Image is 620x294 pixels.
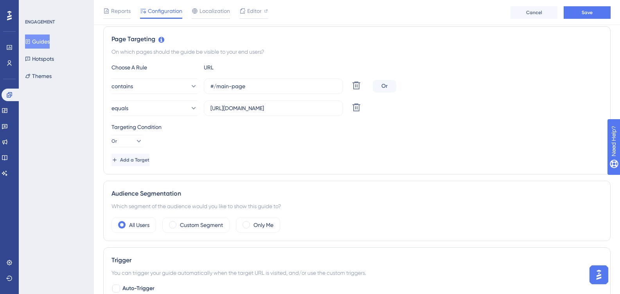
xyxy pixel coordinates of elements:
label: All Users [129,220,149,230]
div: On which pages should the guide be visible to your end users? [111,47,602,56]
span: Or [111,138,117,144]
button: Hotspots [25,52,54,66]
div: Which segment of the audience would you like to show this guide to? [111,201,602,211]
div: Targeting Condition [111,122,602,132]
span: Reports [111,6,131,16]
label: Only Me [253,220,273,230]
button: equals [111,100,198,116]
div: You can trigger your guide automatically when the target URL is visited, and/or use the custom tr... [111,268,602,278]
span: Add a Target [120,157,149,163]
button: Or [111,135,143,147]
button: Cancel [510,6,557,19]
div: Audience Segmentation [111,189,602,198]
button: Guides [25,34,50,49]
div: ENGAGEMENT [25,19,55,25]
span: contains [111,82,133,91]
div: Or [373,80,396,93]
label: Custom Segment [180,220,223,230]
span: Localization [199,6,230,16]
iframe: UserGuiding AI Assistant Launcher [587,263,611,287]
span: Need Help? [18,2,49,11]
span: Auto-Trigger [122,284,155,293]
button: Save [564,6,611,19]
div: URL [204,63,290,72]
div: Page Targeting [111,34,602,44]
input: yourwebsite.com/path [210,82,336,91]
span: equals [111,103,128,113]
span: Cancel [526,9,542,16]
button: Themes [25,69,52,83]
button: Add a Target [111,154,149,166]
button: contains [111,78,198,94]
span: Configuration [148,6,182,16]
span: Save [582,9,593,16]
div: Trigger [111,256,602,265]
div: Choose A Rule [111,63,198,72]
span: Editor [247,6,262,16]
input: yourwebsite.com/path [210,104,336,113]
